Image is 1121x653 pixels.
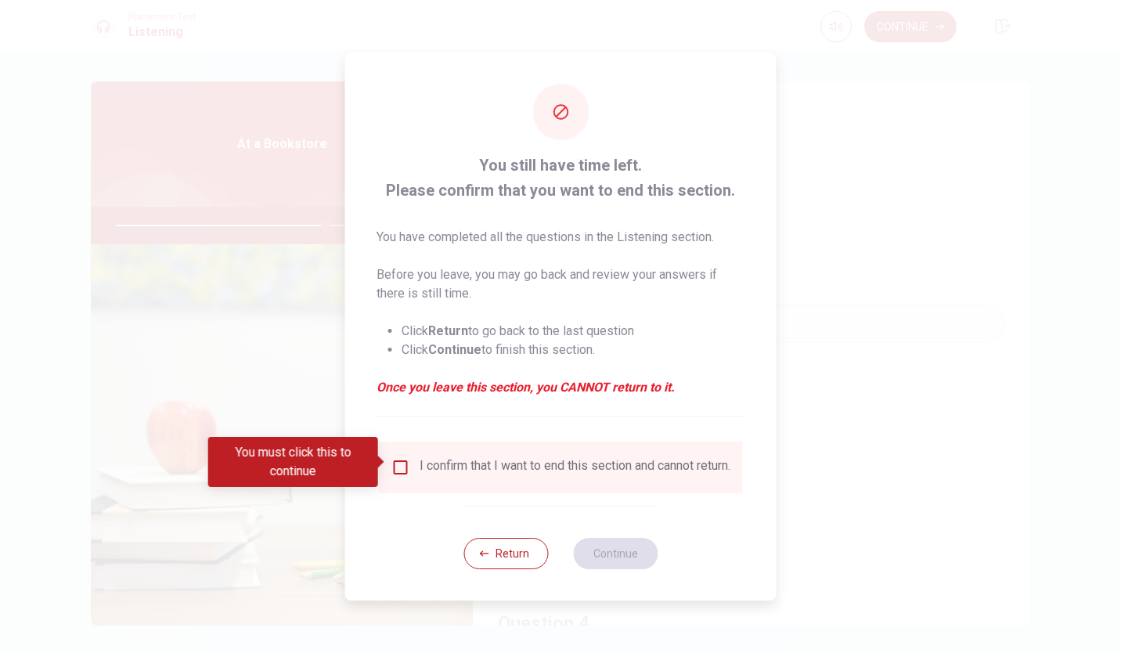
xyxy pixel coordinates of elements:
[402,322,745,341] li: Click to go back to the last question
[420,458,730,477] div: I confirm that I want to end this section and cannot return.
[573,538,658,569] button: Continue
[377,378,745,397] em: Once you leave this section, you CANNOT return to it.
[208,437,378,487] div: You must click this to continue
[428,342,481,357] strong: Continue
[377,153,745,203] span: You still have time left. Please confirm that you want to end this section.
[377,265,745,303] p: Before you leave, you may go back and review your answers if there is still time.
[391,458,410,477] span: You must click this to continue
[463,538,548,569] button: Return
[428,323,468,338] strong: Return
[402,341,745,359] li: Click to finish this section.
[377,228,745,247] p: You have completed all the questions in the Listening section.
